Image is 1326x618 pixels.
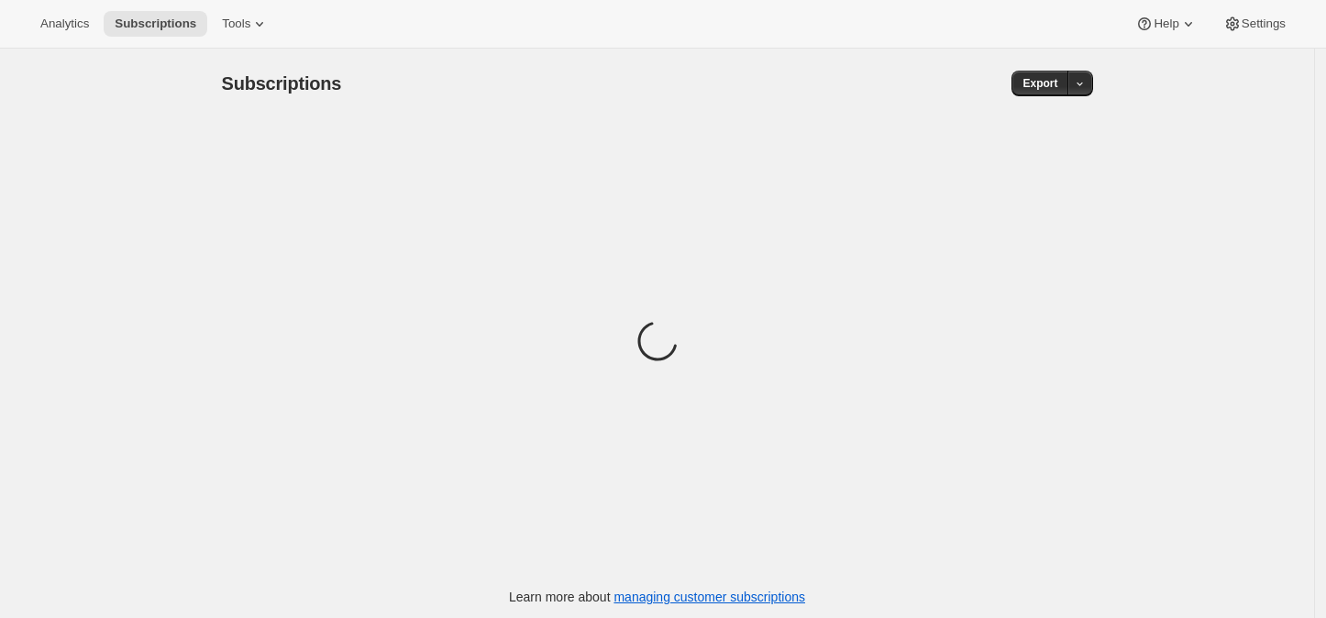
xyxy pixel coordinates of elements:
[40,17,89,31] span: Analytics
[104,11,207,37] button: Subscriptions
[29,11,100,37] button: Analytics
[1242,17,1286,31] span: Settings
[1212,11,1297,37] button: Settings
[222,17,250,31] span: Tools
[222,73,342,94] span: Subscriptions
[115,17,196,31] span: Subscriptions
[1154,17,1178,31] span: Help
[613,590,805,604] a: managing customer subscriptions
[1011,71,1068,96] button: Export
[211,11,280,37] button: Tools
[1022,76,1057,91] span: Export
[509,588,805,606] p: Learn more about
[1124,11,1208,37] button: Help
